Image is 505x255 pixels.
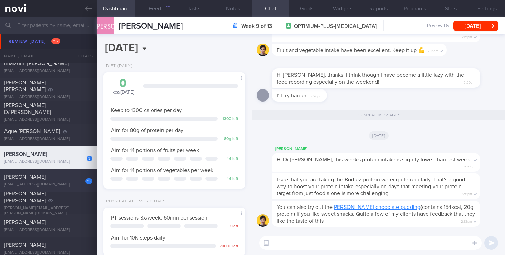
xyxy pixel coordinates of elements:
span: I see that you are taking the Bodiez protein water quite regularly. That's a good way to boost yo... [277,177,465,196]
div: Physical Activity Goals [103,199,166,204]
span: 2:15pm [461,33,472,40]
span: 2:15pm [428,47,438,53]
span: Keep to 1300 calories per day [111,108,182,113]
span: [PERSON_NAME] [PERSON_NAME] [4,80,46,92]
span: 2:20pm [311,92,322,99]
div: 1300 left [221,117,238,122]
div: kcal [DATE] [110,77,136,96]
span: [DATE] [369,131,389,140]
a: [PERSON_NAME] chocolate pudding [333,204,420,210]
span: [PERSON_NAME] Blower [4,38,64,43]
span: 2:28pm [460,190,472,196]
span: You can also try out the (contains 154kcal, 20g protein) if you like sweet snacks. Quite a few of... [277,204,475,224]
span: Aim for 80g of protein per day [111,128,183,133]
div: [EMAIL_ADDRESS][DOMAIN_NAME] [4,117,92,123]
div: 15 [85,178,92,184]
span: Imaizumi [PERSON_NAME] [4,61,69,66]
span: [PERSON_NAME] [PERSON_NAME] [4,191,46,203]
div: [EMAIL_ADDRESS][DOMAIN_NAME] [4,137,92,142]
div: [EMAIL_ADDRESS][DOMAIN_NAME] [4,46,92,51]
div: [EMAIL_ADDRESS][DOMAIN_NAME] [4,227,92,233]
div: 80 g left [221,137,238,142]
span: Aim for 14 portions of vegetables per week [111,168,213,173]
div: [EMAIL_ADDRESS][DOMAIN_NAME] [4,95,92,100]
span: Aim for 10K steps daily [111,235,165,241]
span: I’ll try harder! [277,93,308,98]
span: [PERSON_NAME] [4,151,47,157]
span: Hi Dr [PERSON_NAME], this week's protein intake is slightly lower than last week [277,157,470,162]
span: Fruit and vegetable intake have been excellent. Keep it up 💪 [277,47,425,53]
span: [PERSON_NAME] [119,22,183,30]
span: [PERSON_NAME] [4,220,46,225]
span: Aim for 14 portions of fruits per week [111,148,199,153]
div: 3 left [221,224,238,229]
span: 2:27pm [464,163,475,170]
div: 14 left [221,177,238,182]
span: Hi [PERSON_NAME], thanks! I think though I have become a little lazy with the food recording espe... [277,72,464,85]
div: [EMAIL_ADDRESS][DOMAIN_NAME] [4,182,92,187]
div: Diet (Daily) [103,64,133,69]
div: 70000 left [220,244,238,249]
span: PT sessions 3x/week, 60min per session [111,215,207,221]
span: [PERSON_NAME] [4,174,46,180]
span: OPTIMUM-PLUS-[MEDICAL_DATA] [294,23,377,30]
span: 2:33pm [461,217,472,224]
div: [EMAIL_ADDRESS][DOMAIN_NAME] [4,159,92,164]
div: [PERSON_NAME] [95,13,115,40]
span: [PERSON_NAME] [4,242,46,248]
span: Aque [PERSON_NAME] [4,129,60,134]
div: [PERSON_NAME] [272,145,501,153]
span: 2:20pm [464,78,475,85]
div: [EMAIL_ADDRESS][DOMAIN_NAME] [4,68,92,74]
span: [PERSON_NAME] D/[PERSON_NAME] [4,103,51,115]
div: 3 [87,156,92,161]
button: [DATE] [453,21,498,31]
div: 14 left [221,157,238,162]
strong: Week 9 of 13 [241,23,272,30]
span: Review By [427,23,449,29]
div: 0 [110,77,136,89]
div: [PERSON_NAME][EMAIL_ADDRESS][PERSON_NAME][DOMAIN_NAME] [4,206,92,216]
